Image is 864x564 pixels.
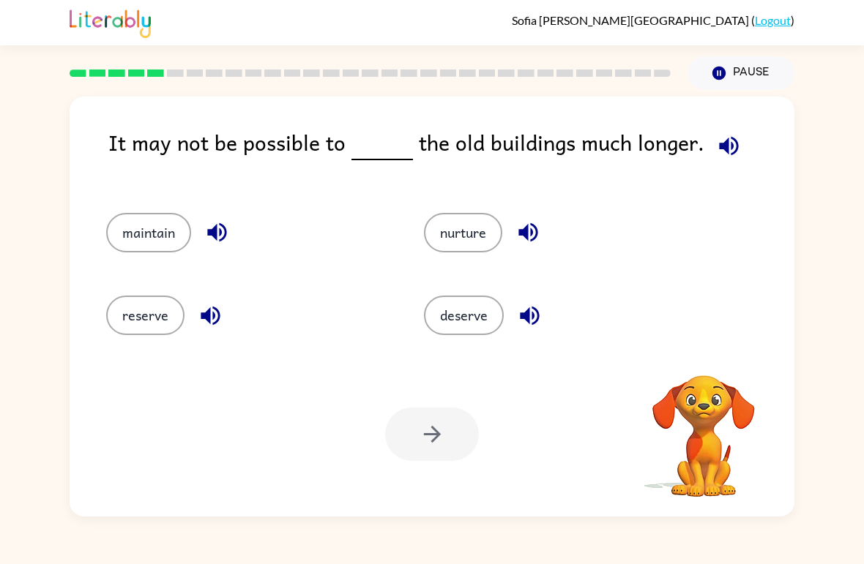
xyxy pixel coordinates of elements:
span: Sofia [PERSON_NAME][GEOGRAPHIC_DATA] [512,13,751,27]
button: Pause [688,56,794,90]
button: reserve [106,296,185,335]
a: Logout [755,13,791,27]
div: ( ) [512,13,794,27]
button: deserve [424,296,504,335]
img: Literably [70,6,151,38]
button: maintain [106,213,191,252]
button: nurture [424,213,502,252]
video: Your browser must support playing .mp4 files to use Literably. Please try using another browser. [630,353,777,499]
div: It may not be possible to the old buildings much longer. [108,126,794,184]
